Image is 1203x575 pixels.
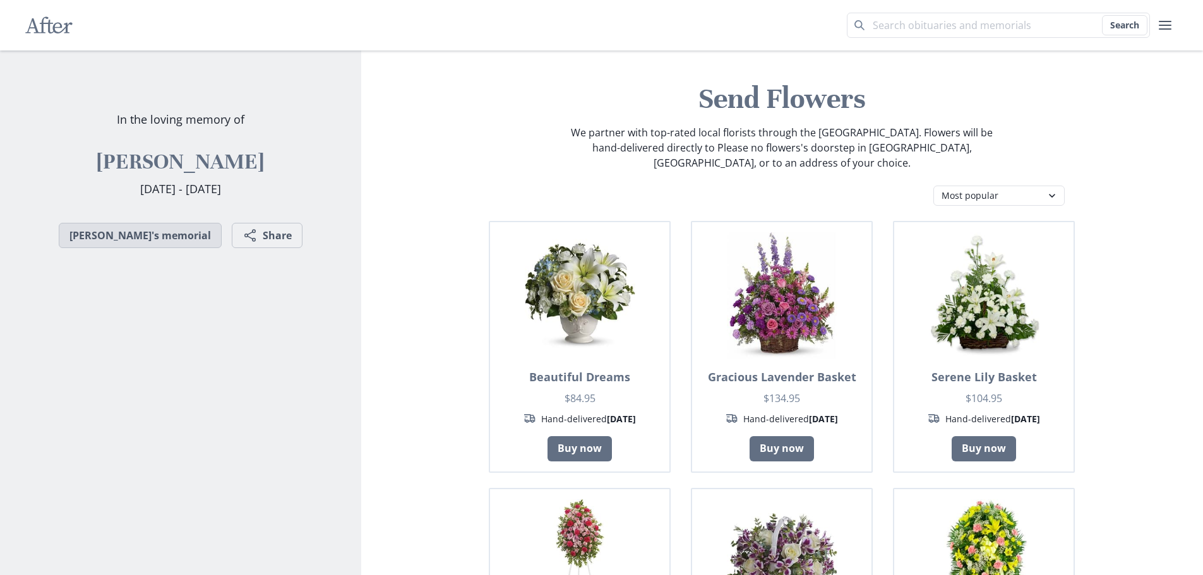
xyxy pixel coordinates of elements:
a: Buy now [952,436,1016,461]
select: Category filter [933,186,1065,206]
h2: [PERSON_NAME] [97,148,264,175]
a: Buy now [750,436,814,461]
span: [DATE] - [DATE] [140,181,221,196]
h1: Send Flowers [371,81,1194,117]
p: In the loving memory of [117,111,244,128]
p: We partner with top-rated local florists through the [GEOGRAPHIC_DATA]. Flowers will be hand-deli... [570,125,994,170]
a: [PERSON_NAME]'s memorial [59,223,222,248]
input: Search term [847,13,1150,38]
a: Buy now [548,436,612,461]
button: user menu [1152,13,1178,38]
button: Search [1102,15,1147,35]
button: Share [232,223,302,248]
